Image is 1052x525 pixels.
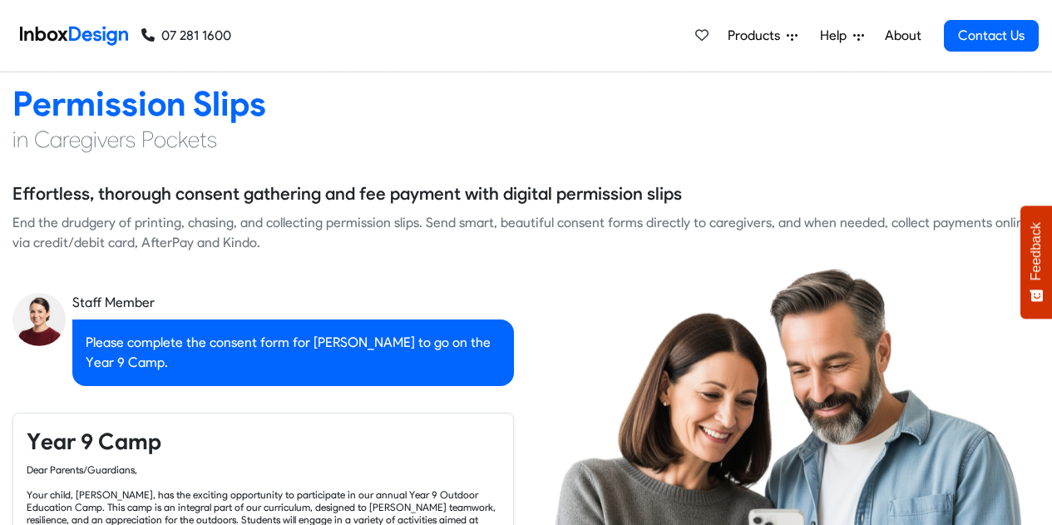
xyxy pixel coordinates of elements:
[12,82,1040,125] h2: Permission Slips
[12,293,66,346] img: staff_avatar.png
[12,181,682,206] h5: Effortless, thorough consent gathering and fee payment with digital permission slips
[820,26,853,46] span: Help
[1029,222,1044,280] span: Feedback
[12,125,1040,155] h4: in Caregivers Pockets
[27,427,500,457] h4: Year 9 Camp
[72,293,514,313] div: Staff Member
[728,26,787,46] span: Products
[721,19,804,52] a: Products
[813,19,871,52] a: Help
[1020,206,1052,319] button: Feedback - Show survey
[141,26,231,46] a: 07 281 1600
[880,19,926,52] a: About
[944,20,1039,52] a: Contact Us
[12,213,1040,253] div: End the drudgery of printing, chasing, and collecting permission slips. Send smart, beautiful con...
[72,319,514,386] div: Please complete the consent form for [PERSON_NAME] to go on the Year 9 Camp.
